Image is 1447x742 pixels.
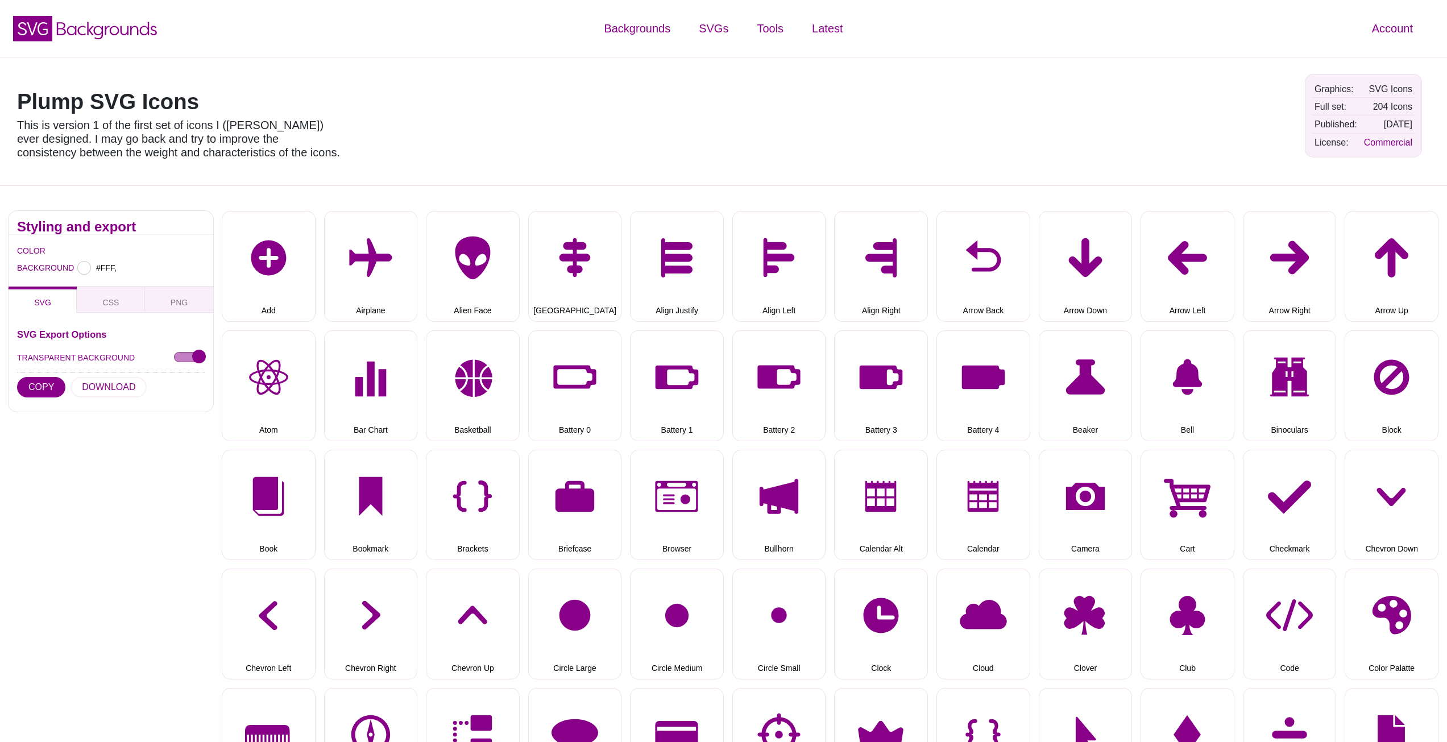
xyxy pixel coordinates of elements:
[1141,569,1234,679] button: Club
[426,450,520,561] button: Brackets
[528,211,622,322] button: [GEOGRAPHIC_DATA]
[426,569,520,679] button: Chevron Up
[1039,330,1133,441] button: Beaker
[936,569,1030,679] button: Cloud
[17,91,341,113] h1: Plump SVG Icons
[798,11,857,45] a: Latest
[528,569,622,679] button: Circle Large
[1361,116,1415,132] td: [DATE]
[743,11,798,45] a: Tools
[324,211,418,322] button: Airplane
[1141,330,1234,441] button: Bell
[685,11,743,45] a: SVGs
[936,450,1030,561] button: Calendar
[77,287,145,313] button: CSS
[528,330,622,441] button: Battery 0
[1364,138,1412,147] a: Commercial
[222,211,316,322] button: Add
[732,450,826,561] button: Bullhorn
[590,11,685,45] a: Backgrounds
[17,243,31,258] label: COLOR
[936,211,1030,322] button: Arrow Back
[17,377,65,397] button: COPY
[1243,450,1337,561] button: Checkmark
[222,450,316,561] button: Book
[834,330,928,441] button: Battery 3
[71,377,147,397] button: DOWNLOAD
[732,330,826,441] button: Battery 2
[1141,211,1234,322] button: Arrow Left
[1312,98,1360,115] td: Full set:
[834,450,928,561] button: Calendar Alt
[324,450,418,561] button: Bookmark
[324,569,418,679] button: Chevron Right
[630,211,724,322] button: Align Justify
[834,569,928,679] button: Clock
[834,211,928,322] button: Align Right
[1345,330,1438,441] button: Block
[1361,98,1415,115] td: 204 Icons
[17,350,135,365] label: TRANSPARENT BACKGROUND
[426,330,520,441] button: Basketball
[222,330,316,441] button: Atom
[732,211,826,322] button: Align Left
[936,330,1030,441] button: Battery 4
[145,287,213,313] button: PNG
[426,211,520,322] button: Alien Face
[1243,330,1337,441] button: Binoculars
[1039,211,1133,322] button: Arrow Down
[1312,116,1360,132] td: Published:
[630,450,724,561] button: Browser
[1243,211,1337,322] button: Arrow Right
[17,118,341,159] p: This is version 1 of the first set of icons I ([PERSON_NAME]) ever designed. I may go back and tr...
[1358,11,1427,45] a: Account
[1345,569,1438,679] button: Color Palatte
[1039,450,1133,561] button: Camera
[1141,450,1234,561] button: Cart
[171,298,188,307] span: PNG
[17,222,205,231] h2: Styling and export
[1312,81,1360,97] td: Graphics:
[630,330,724,441] button: Battery 1
[17,330,205,339] h3: SVG Export Options
[1361,81,1415,97] td: SVG Icons
[732,569,826,679] button: Circle Small
[17,260,31,275] label: BACKGROUND
[222,569,316,679] button: Chevron Left
[324,330,418,441] button: Bar Chart
[1039,569,1133,679] button: Clover
[528,450,622,561] button: Briefcase
[630,569,724,679] button: Circle Medium
[103,298,119,307] span: CSS
[1243,569,1337,679] button: Code
[1345,211,1438,322] button: Arrow Up
[1345,450,1438,561] button: Chevron Down
[1312,134,1360,151] td: License:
